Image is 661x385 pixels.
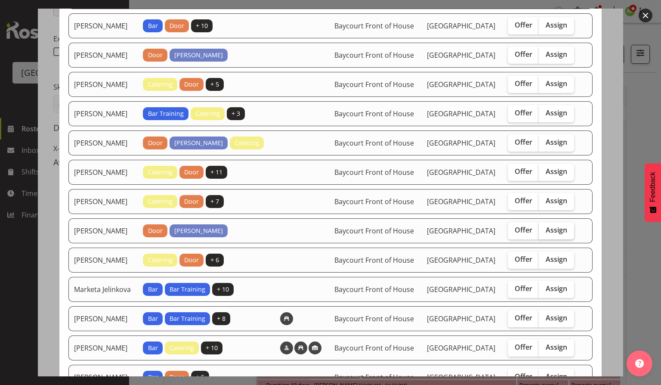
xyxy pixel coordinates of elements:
[334,285,414,294] span: Baycourt Front of House
[170,343,194,353] span: Catering
[195,109,220,118] span: Catering
[68,160,138,185] td: [PERSON_NAME]
[515,372,532,381] span: Offer
[427,21,495,31] span: [GEOGRAPHIC_DATA]
[68,218,138,243] td: [PERSON_NAME]
[148,255,173,265] span: Catering
[196,21,208,31] span: + 10
[170,314,205,323] span: Bar Training
[210,168,222,177] span: + 11
[635,359,644,368] img: help-xxl-2.png
[184,80,199,89] span: Door
[546,21,567,29] span: Assign
[184,255,199,265] span: Door
[334,80,414,89] span: Baycourt Front of House
[515,255,532,264] span: Offer
[170,21,184,31] span: Door
[334,314,414,323] span: Baycourt Front of House
[170,285,205,294] span: Bar Training
[546,226,567,234] span: Assign
[148,343,158,353] span: Bar
[515,167,532,176] span: Offer
[546,79,567,88] span: Assign
[210,197,219,206] span: + 7
[515,196,532,205] span: Offer
[148,109,184,118] span: Bar Training
[148,168,173,177] span: Catering
[427,343,495,353] span: [GEOGRAPHIC_DATA]
[546,196,567,205] span: Assign
[148,197,173,206] span: Catering
[427,197,495,206] span: [GEOGRAPHIC_DATA]
[68,248,138,273] td: [PERSON_NAME]
[546,50,567,59] span: Assign
[148,314,158,323] span: Bar
[546,138,567,146] span: Assign
[148,138,163,148] span: Door
[184,197,199,206] span: Door
[427,138,495,148] span: [GEOGRAPHIC_DATA]
[334,226,414,236] span: Baycourt Front of House
[170,373,184,382] span: Door
[427,373,495,382] span: [GEOGRAPHIC_DATA]
[148,373,158,382] span: Bar
[515,314,532,322] span: Offer
[68,72,138,97] td: [PERSON_NAME]
[184,168,199,177] span: Door
[334,21,414,31] span: Baycourt Front of House
[196,373,204,382] span: + 5
[546,284,567,293] span: Assign
[427,285,495,294] span: [GEOGRAPHIC_DATA]
[68,189,138,214] td: [PERSON_NAME]
[515,343,532,351] span: Offer
[217,314,225,323] span: + 8
[68,277,138,302] td: Marketa Jelinkova
[427,255,495,265] span: [GEOGRAPHIC_DATA]
[515,138,532,146] span: Offer
[334,50,414,60] span: Baycourt Front of House
[546,167,567,176] span: Assign
[148,50,163,60] span: Door
[515,21,532,29] span: Offer
[546,314,567,322] span: Assign
[427,80,495,89] span: [GEOGRAPHIC_DATA]
[427,226,495,236] span: [GEOGRAPHIC_DATA]
[235,138,259,148] span: Catering
[210,255,219,265] span: + 6
[148,226,163,236] span: Door
[232,109,240,118] span: + 3
[645,163,661,222] button: Feedback - Show survey
[334,373,414,382] span: Baycourt Front of House
[334,109,414,118] span: Baycourt Front of House
[148,21,158,31] span: Bar
[68,101,138,126] td: [PERSON_NAME]
[427,50,495,60] span: [GEOGRAPHIC_DATA]
[174,50,223,60] span: [PERSON_NAME]
[427,109,495,118] span: [GEOGRAPHIC_DATA]
[515,109,532,117] span: Offer
[68,13,138,38] td: [PERSON_NAME]
[210,80,219,89] span: + 5
[68,43,138,68] td: [PERSON_NAME]
[68,306,138,331] td: [PERSON_NAME]
[68,335,138,360] td: [PERSON_NAME]
[217,285,229,294] span: + 10
[515,284,532,293] span: Offer
[174,138,223,148] span: [PERSON_NAME]
[546,372,567,381] span: Assign
[546,255,567,264] span: Assign
[427,168,495,177] span: [GEOGRAPHIC_DATA]
[334,168,414,177] span: Baycourt Front of House
[546,343,567,351] span: Assign
[515,226,532,234] span: Offer
[174,226,223,236] span: [PERSON_NAME]
[334,343,414,353] span: Baycourt Front of House
[649,172,657,202] span: Feedback
[515,79,532,88] span: Offer
[148,285,158,294] span: Bar
[427,314,495,323] span: [GEOGRAPHIC_DATA]
[68,130,138,155] td: [PERSON_NAME]
[334,255,414,265] span: Baycourt Front of House
[206,343,218,353] span: + 10
[148,80,173,89] span: Catering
